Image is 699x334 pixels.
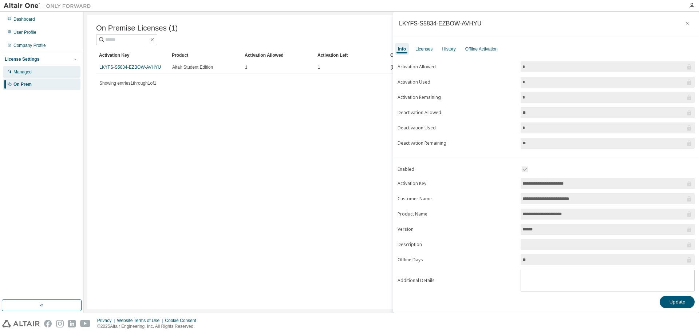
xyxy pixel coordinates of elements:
div: License Settings [5,56,39,62]
label: Customer Name [398,196,516,202]
div: Privacy [97,318,117,323]
label: Description [398,242,516,248]
div: Cookie Consent [165,318,200,323]
div: Licenses [415,46,433,52]
img: facebook.svg [44,320,52,327]
span: On Premise Licenses (1) [96,24,178,32]
div: Managed [13,69,32,75]
div: User Profile [13,29,36,35]
label: Offline Days [398,257,516,263]
div: Product [172,49,239,61]
label: Deactivation Remaining [398,140,516,146]
label: Activation Allowed [398,64,516,70]
div: History [442,46,455,52]
img: linkedin.svg [68,320,76,327]
div: Offline Activation [465,46,498,52]
p: © 2025 Altair Engineering, Inc. All Rights Reserved. [97,323,201,330]
span: 1 [318,64,320,70]
label: Activation Used [398,79,516,85]
div: Dashboard [13,16,35,22]
div: On Prem [13,81,32,87]
img: youtube.svg [80,320,91,327]
div: Creation Date [390,49,655,61]
div: Company Profile [13,43,46,48]
label: Additional Details [398,278,516,283]
div: Activation Allowed [245,49,312,61]
div: Website Terms of Use [117,318,165,323]
label: Deactivation Allowed [398,110,516,116]
label: Enabled [398,166,516,172]
img: altair_logo.svg [2,320,40,327]
button: Update [660,296,695,308]
label: Deactivation Used [398,125,516,131]
div: LKYFS-S5834-EZBOW-AVHYU [399,20,481,26]
span: 1 [245,64,248,70]
span: Showing entries 1 through 1 of 1 [99,81,156,86]
img: instagram.svg [56,320,64,327]
span: Altair Student Edition [172,64,213,70]
a: LKYFS-S5834-EZBOW-AVHYU [99,65,161,70]
label: Version [398,226,516,232]
div: Activation Left [317,49,384,61]
img: Altair One [4,2,95,9]
label: Product Name [398,211,516,217]
div: Activation Key [99,49,166,61]
label: Activation Key [398,181,516,186]
div: Info [398,46,406,52]
span: [DATE] 21:04:02 [391,64,423,70]
label: Activation Remaining [398,94,516,100]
